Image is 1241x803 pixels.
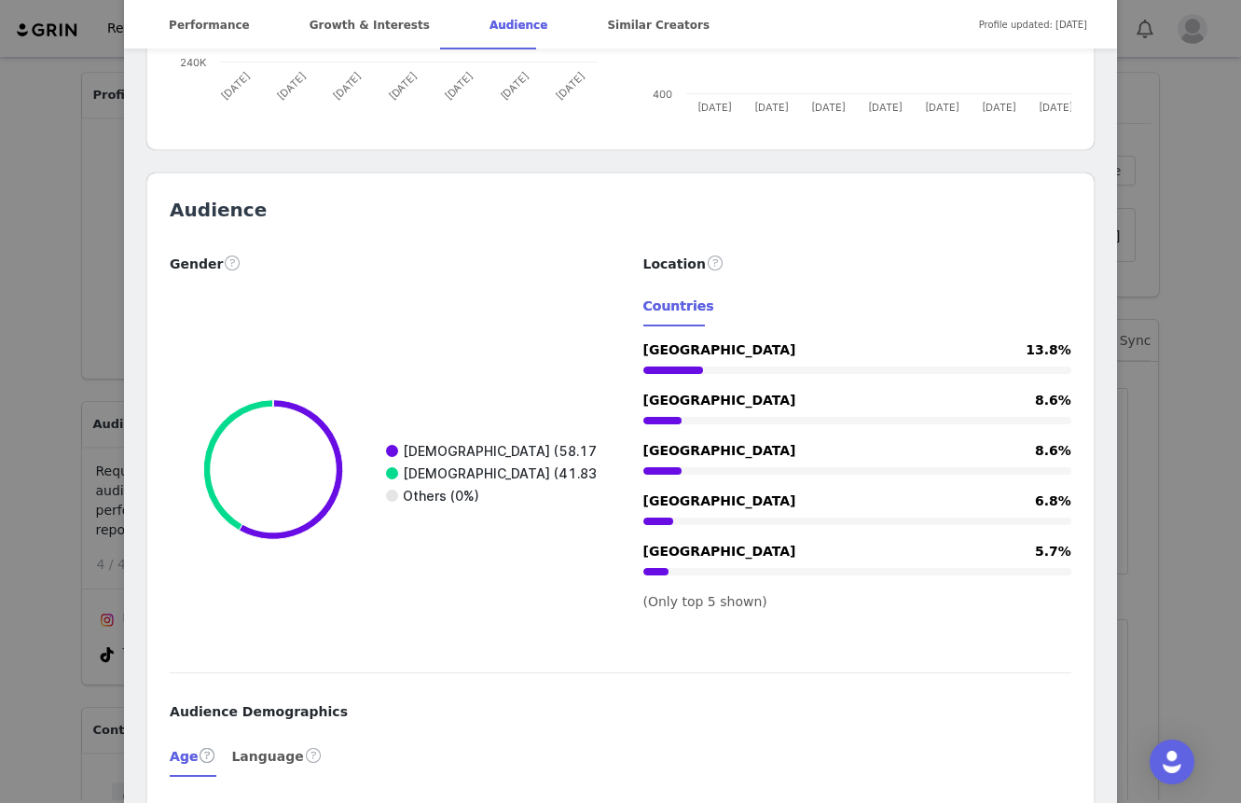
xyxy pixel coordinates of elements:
text: [DATE] [868,101,903,114]
text: Others (0%) [403,488,479,504]
span: 8.6% [1035,441,1071,461]
text: [DATE] [925,101,959,114]
span: [GEOGRAPHIC_DATA] [643,393,796,408]
span: 13.8% [1026,340,1071,360]
strong: ACCEPTED OFFER: [7,7,131,22]
p: 5 Months [7,177,516,192]
text: [DATE] [1039,101,1073,114]
text: [DATE] [442,69,476,103]
strong: Email: [7,205,47,220]
div: Open Intercom Messenger [1150,740,1194,784]
span: 6.8% [1035,491,1071,511]
text: [DEMOGRAPHIC_DATA] (41.83%) [403,465,613,481]
text: [DATE] [811,101,846,114]
strong: Term: [7,177,43,192]
p: 9/25: 1 IG Posts, 2 IG Reels, 2 IG Stories and 4 Tik Tok's monthly for 5 months - Tag in Bio, HR,... [7,106,516,136]
span: [GEOGRAPHIC_DATA] [643,544,796,559]
p: [EMAIL_ADDRESS][DOMAIN_NAME] [7,205,516,220]
text: [DATE] [982,101,1016,114]
span: 8.6% [1035,391,1071,410]
div: Age [170,733,216,778]
div: Countries [643,285,714,327]
p: $1,750.00 USD monthly for 1 Static Feed Posts, 2 IG Reels, 2 Stories saved to a FN Highlight, and... [7,35,516,65]
span: [GEOGRAPHIC_DATA] [643,443,796,458]
text: [DATE] [219,69,253,103]
h2: Audience [170,196,1071,224]
p: $7,000.00 USD [7,149,516,164]
text: [DEMOGRAPHIC_DATA] (58.17%) [403,443,613,459]
div: Gender [170,252,598,274]
text: [DATE] [554,69,587,103]
div: Language [231,733,322,778]
text: [DATE] [275,69,309,103]
strong: Budget: [7,149,57,164]
text: [DATE] [330,69,364,103]
div: Location [643,252,1071,274]
text: [DATE] [697,101,732,114]
text: [DATE] [386,69,420,103]
div: Audience Demographics [170,702,1071,722]
text: 400 [653,88,672,101]
span: Profile updated: [DATE] [979,4,1087,46]
text: [DATE] [754,101,789,114]
span: [GEOGRAPHIC_DATA] [643,342,796,357]
span: 5.7% [1035,542,1071,561]
text: [DATE] [498,69,531,103]
span: (Only top 5 shown) [643,594,767,609]
span: [GEOGRAPHIC_DATA] [643,493,796,508]
p: -- [7,78,516,93]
